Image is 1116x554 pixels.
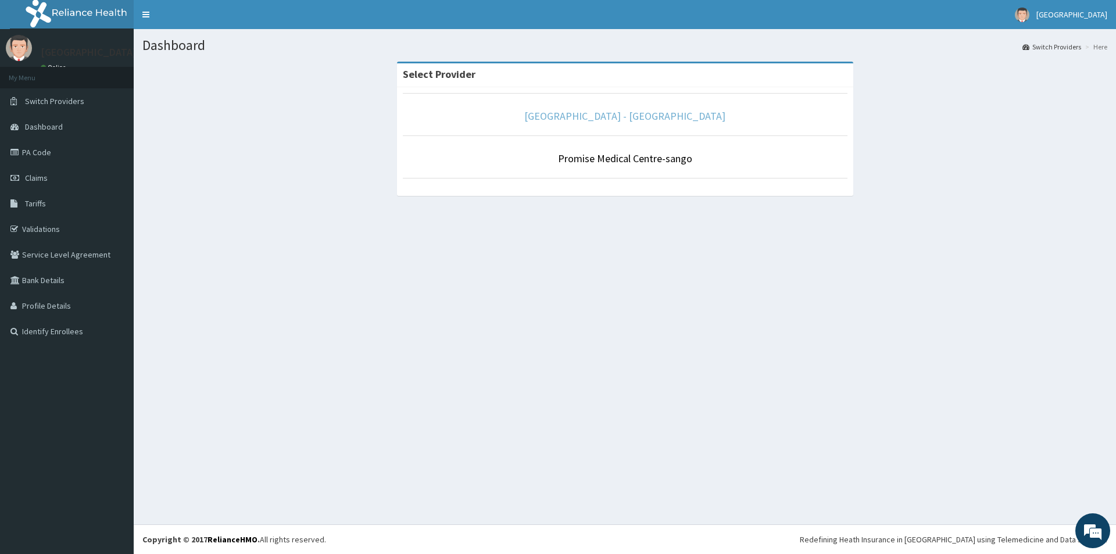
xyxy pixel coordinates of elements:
[403,67,475,81] strong: Select Provider
[142,38,1107,53] h1: Dashboard
[25,198,46,209] span: Tariffs
[25,121,63,132] span: Dashboard
[134,524,1116,554] footer: All rights reserved.
[1022,42,1081,52] a: Switch Providers
[25,173,48,183] span: Claims
[6,317,221,358] textarea: Type your message and hit 'Enter'
[800,534,1107,545] div: Redefining Heath Insurance in [GEOGRAPHIC_DATA] using Telemedicine and Data Science!
[524,109,725,123] a: [GEOGRAPHIC_DATA] - [GEOGRAPHIC_DATA]
[191,6,219,34] div: Minimize live chat window
[60,65,195,80] div: Chat with us now
[6,35,32,61] img: User Image
[558,152,692,165] a: Promise Medical Centre-sango
[1082,42,1107,52] li: Here
[1015,8,1029,22] img: User Image
[25,96,84,106] span: Switch Providers
[22,58,47,87] img: d_794563401_company_1708531726252_794563401
[142,534,260,545] strong: Copyright © 2017 .
[67,146,160,264] span: We're online!
[41,63,69,72] a: Online
[208,534,257,545] a: RelianceHMO
[1036,9,1107,20] span: [GEOGRAPHIC_DATA]
[41,47,137,58] p: [GEOGRAPHIC_DATA]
